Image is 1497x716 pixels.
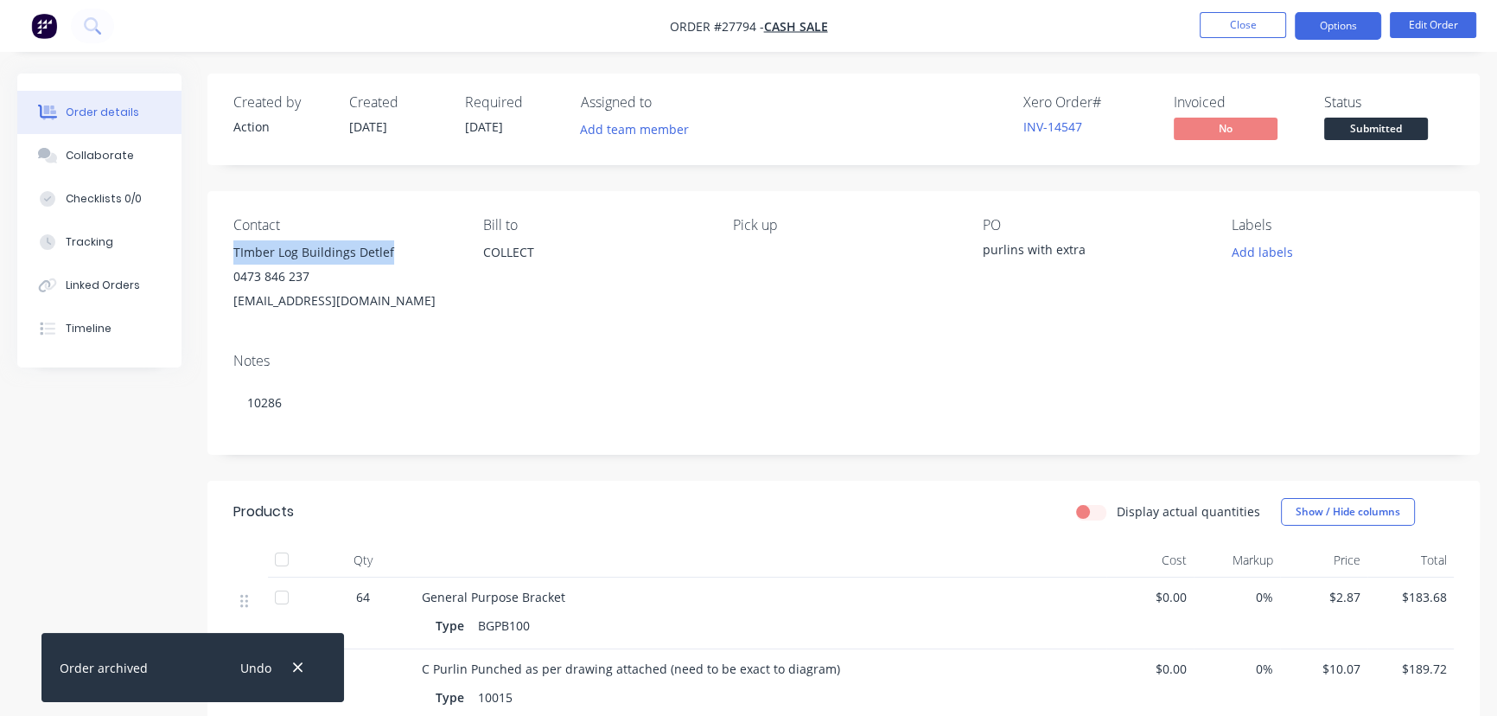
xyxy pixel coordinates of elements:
[1201,588,1274,606] span: 0%
[1324,118,1428,144] button: Submitted
[17,221,182,264] button: Tracking
[1222,240,1302,264] button: Add labels
[231,656,280,680] button: Undo
[1200,12,1286,38] button: Close
[233,353,1454,369] div: Notes
[422,661,840,677] span: C Purlin Punched as per drawing attached (need to be exact to diagram)
[233,240,455,313] div: TImber Log Buildings Detlef0473 846 237[EMAIL_ADDRESS][DOMAIN_NAME]
[422,589,565,605] span: General Purpose Bracket
[483,217,705,233] div: Bill to
[581,94,754,111] div: Assigned to
[233,289,455,313] div: [EMAIL_ADDRESS][DOMAIN_NAME]
[1374,588,1448,606] span: $183.68
[982,240,1198,265] div: purlins with extra
[1367,543,1455,578] div: Total
[60,659,148,677] div: Order archived
[764,18,828,35] a: CASH SALE
[465,94,560,111] div: Required
[311,543,415,578] div: Qty
[17,134,182,177] button: Collaborate
[571,118,698,141] button: Add team member
[1374,660,1448,678] span: $189.72
[1023,118,1082,135] a: INV-14547
[1113,660,1187,678] span: $0.00
[66,321,111,336] div: Timeline
[233,376,1454,429] div: 10286
[471,613,537,638] div: BGPB100
[349,118,387,135] span: [DATE]
[1280,543,1367,578] div: Price
[581,118,698,141] button: Add team member
[1281,498,1415,526] button: Show / Hide columns
[1201,660,1274,678] span: 0%
[1106,543,1194,578] div: Cost
[1232,217,1454,233] div: Labels
[17,91,182,134] button: Order details
[471,685,519,710] div: 10015
[31,13,57,39] img: Factory
[670,18,764,35] span: Order #27794 -
[1390,12,1476,38] button: Edit Order
[1295,12,1381,40] button: Options
[349,94,444,111] div: Created
[1174,118,1277,139] span: No
[356,588,370,606] span: 64
[233,118,328,136] div: Action
[436,613,471,638] div: Type
[1174,94,1303,111] div: Invoiced
[233,265,455,289] div: 0473 846 237
[483,240,705,296] div: COLLECT
[66,148,134,163] div: Collaborate
[17,264,182,307] button: Linked Orders
[233,217,455,233] div: Contact
[1117,502,1260,521] label: Display actual quantities
[66,105,139,120] div: Order details
[1023,94,1153,111] div: Xero Order #
[1194,543,1281,578] div: Markup
[483,240,705,265] div: COLLECT
[66,234,113,250] div: Tracking
[733,217,955,233] div: Pick up
[982,217,1204,233] div: PO
[1287,588,1360,606] span: $2.87
[66,191,142,207] div: Checklists 0/0
[1324,118,1428,139] span: Submitted
[1287,660,1360,678] span: $10.07
[233,502,294,522] div: Products
[233,94,328,111] div: Created by
[436,685,471,710] div: Type
[1324,94,1454,111] div: Status
[17,177,182,221] button: Checklists 0/0
[1113,588,1187,606] span: $0.00
[233,240,455,265] div: TImber Log Buildings Detlef
[66,278,140,293] div: Linked Orders
[465,118,503,135] span: [DATE]
[17,307,182,350] button: Timeline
